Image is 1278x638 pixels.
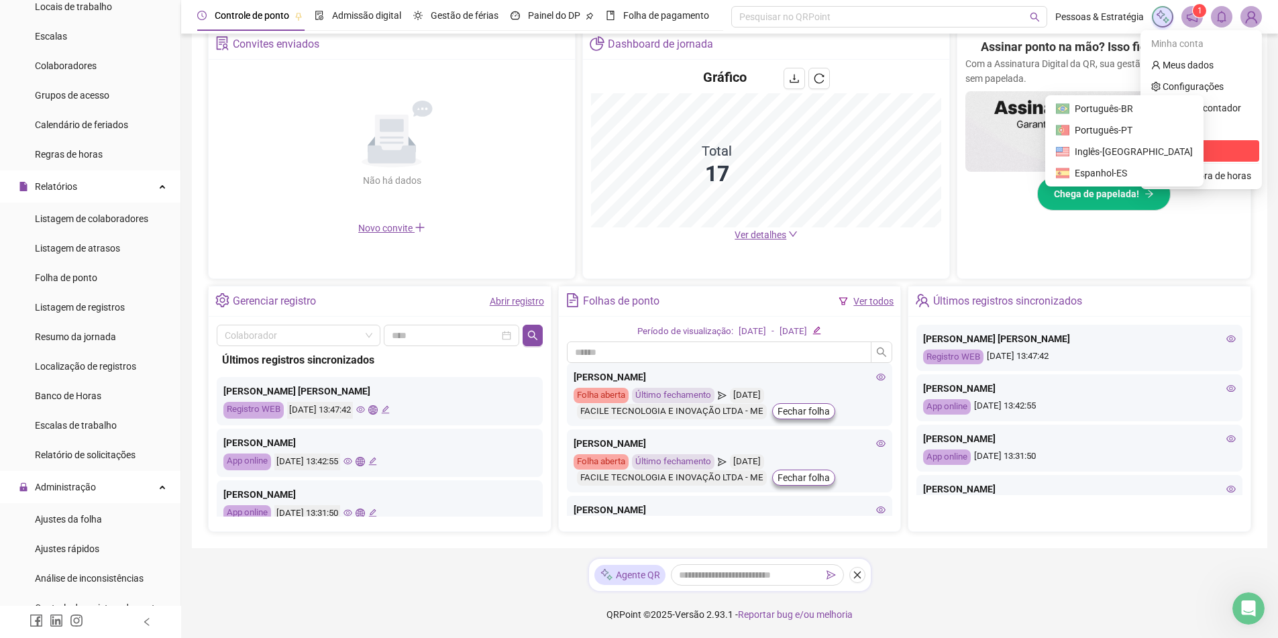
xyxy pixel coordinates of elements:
span: linkedin [50,614,63,627]
span: dashboard [511,11,520,20]
div: [PERSON_NAME] [574,502,886,517]
span: down [788,229,798,239]
a: user Meus dados [1151,60,1214,70]
span: pushpin [586,12,594,20]
span: team [915,293,929,307]
span: Painel do DP [528,10,580,21]
span: search [876,347,887,358]
span: Banco de Horas [35,390,101,401]
span: Português-BR [1075,101,1193,116]
div: Último fechamento [632,454,714,470]
span: eye [876,439,886,448]
a: Abrir registro [490,296,544,307]
span: Regras de horas [35,149,103,160]
span: edit [368,457,377,466]
span: eye [876,505,886,515]
div: [PERSON_NAME] [223,487,536,502]
span: setting [215,293,229,307]
div: Folhas de ponto [583,290,659,313]
span: pie-chart [590,36,604,50]
span: Listagem de registros [35,302,125,313]
span: Relatórios [35,181,77,192]
span: eye [1226,434,1236,443]
h2: Assinar ponto na mão? Isso ficou no passado! [981,38,1227,56]
img: sparkle-icon.fc2bf0ac1784a2077858766a79e2daf3.svg [1155,9,1170,24]
span: Listagem de colaboradores [35,213,148,224]
span: search [1030,12,1040,22]
span: arrow-right [1144,189,1154,199]
sup: 1 [1193,4,1206,17]
div: [PERSON_NAME] [223,435,536,450]
span: global [356,457,364,466]
span: eye [1226,334,1236,343]
span: Inglês-[GEOGRAPHIC_DATA] [1075,144,1193,159]
span: book [606,11,615,20]
span: pushpin [295,12,303,20]
h4: Gráfico [703,68,747,87]
button: Fechar folha [772,403,835,419]
span: Português-PT [1075,125,1132,136]
span: Controle de ponto [215,10,289,21]
div: App online [923,399,971,415]
span: Administração [35,482,96,492]
span: plus [415,222,425,233]
span: Listagem de atrasos [35,243,120,254]
span: Escalas de trabalho [35,420,117,431]
span: left [142,617,152,627]
span: solution [215,36,229,50]
div: [PERSON_NAME] [574,370,886,384]
span: Espanhol-ES [1075,166,1193,180]
div: [DATE] 13:31:50 [274,505,340,522]
button: Chega de papelada! [1037,177,1171,211]
span: edit [368,509,377,517]
div: Folha aberta [574,454,629,470]
span: file-done [315,11,324,20]
span: eye [343,457,352,466]
span: edit [812,326,821,335]
span: Análise de inconsistências [35,573,144,584]
span: Locais de trabalho [35,1,112,12]
button: Fechar folha [772,470,835,486]
span: 1 [1197,6,1202,15]
span: eye [876,372,886,382]
div: - [771,325,774,339]
img: xlo580kMhsTNY0UcEmvtzKMa9I11uU+4xZvzOG+O3TQl8Y113j5gd33CrMmwxSZ2SajFMnCDIeLYb7AsR4OYQjc4rBHzYRvsk... [1056,145,1069,158]
span: eye [1226,484,1236,494]
div: Minha conta [1143,33,1259,54]
div: Registro WEB [923,350,983,365]
span: Relatório de solicitações [35,449,136,460]
div: Período de visualização: [637,325,733,339]
span: Colaboradores [35,60,97,71]
div: Últimos registros sincronizados [933,290,1082,313]
div: Folha aberta [574,388,629,403]
p: Com a Assinatura Digital da QR, sua gestão fica mais ágil, segura e sem papelada. [965,56,1242,86]
span: send [718,454,727,470]
div: [PERSON_NAME] [923,431,1236,446]
div: [DATE] [780,325,807,339]
img: banner%2F02c71560-61a6-44d4-94b9-c8ab97240462.png [965,91,1242,172]
span: Ajustes da folha [35,514,102,525]
img: Si8lvY4KX8XKsGoHrVvhdxQgYJASPGbF0rgwfJ1rj3Vf3JfwvZR6LeJQtjtbrU1augQwvAYIO9GZXCfNgkZTR4Sr+V07wgCU0... [1056,166,1069,180]
span: close [853,570,862,580]
div: [DATE] [730,388,764,403]
span: Folha de pagamento [623,10,709,21]
img: sparkle-icon.fc2bf0ac1784a2077858766a79e2daf3.svg [600,568,613,582]
div: [PERSON_NAME] [923,381,1236,396]
a: bar-chart Painel do contador [1151,103,1241,113]
img: se3kLsvGnTsHJQGzWYJc5CIXgmPjH4rWB9Exq+BXAAAAAElFTkSuQmCC [1056,102,1069,115]
span: sun [413,11,423,20]
div: [PERSON_NAME] [PERSON_NAME] [923,331,1236,346]
div: Dashboard de jornada [608,33,713,56]
span: eye [356,405,365,414]
div: [DATE] [730,454,764,470]
span: Localização de registros [35,361,136,372]
div: Últimos registros sincronizados [222,352,537,368]
span: send [718,388,727,403]
div: Não há dados [330,173,454,188]
span: file-text [566,293,580,307]
span: Idioma [1166,122,1243,137]
span: eye [343,509,352,517]
div: App online [223,454,271,470]
span: filter [839,297,848,306]
span: Controle de registros de ponto [35,602,160,613]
